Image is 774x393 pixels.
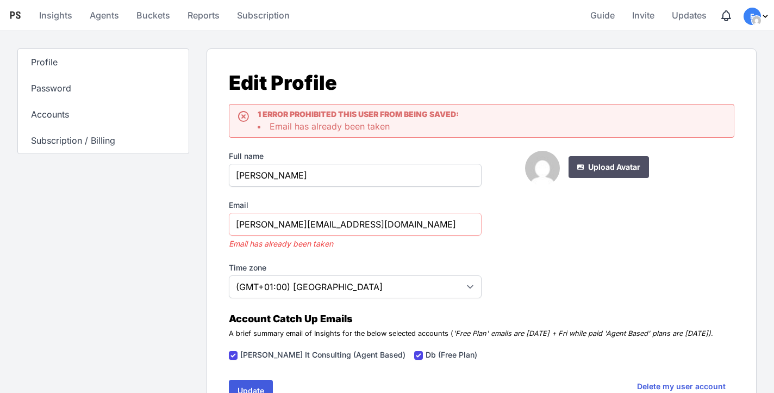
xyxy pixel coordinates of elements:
img: 66ddd0ab6945aef03f9e6b0dde61f15e.png [525,151,560,186]
a: Updates [667,2,711,28]
div: Notifications [720,9,733,22]
a: Reports [183,2,224,28]
div: Profile Menu [744,8,770,25]
span: F [750,13,754,20]
li: Email has already been taken [258,120,459,133]
span: Guide [590,4,615,26]
img: cc704b9f43cae3ff0a09224a3bcacfcc.png [752,16,761,25]
label: Email [229,200,482,211]
i: 'Free Plan' emails are [DATE] + Fri while paid 'Agent Based' plans are [DATE]) [453,329,711,337]
a: Buckets [132,2,174,28]
a: Guide [586,2,619,28]
a: Invite [628,2,659,28]
a: Subscription [233,2,294,28]
a: Agents [85,2,123,28]
input: Steve Jobs [229,164,482,187]
h4: 1 error prohibited this user from being saved: [258,109,459,120]
label: Db (Free Plan) [426,349,477,360]
a: Password [18,75,189,101]
span: Updates [672,4,707,26]
a: Profile [18,49,189,75]
h2: Edit Profile [229,71,734,95]
label: Time zone [229,262,482,273]
small: A brief summary email of Insights for the below selected accounts ( . [229,329,713,337]
a: Insights [35,2,77,28]
h4: Account Catch Up Emails [229,311,734,326]
input: you@example.com [229,213,482,236]
label: Full name [229,151,482,162]
label: [PERSON_NAME] It Consulting (Agent Based) [240,349,405,360]
p: Email has already been taken [229,238,482,249]
a: Accounts [18,101,189,127]
a: Subscription / Billing [18,127,189,153]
